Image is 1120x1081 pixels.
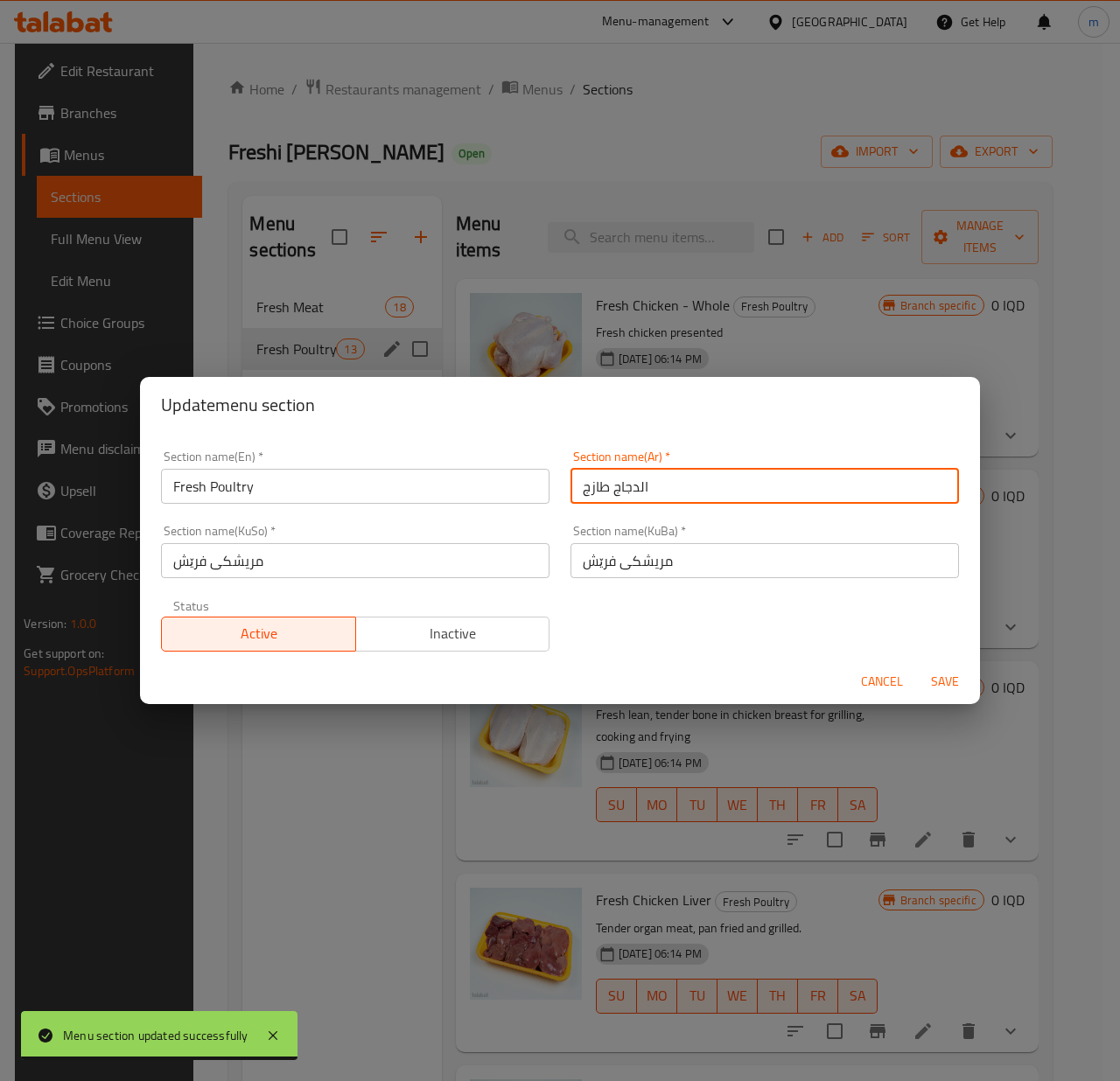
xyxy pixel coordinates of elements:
button: Inactive [355,617,550,652]
input: Please enter section name(ar) [570,469,959,504]
div: Menu section updated successfully [63,1026,248,1045]
input: Please enter section name(KuBa) [570,543,959,578]
button: Save [917,666,973,698]
button: Active [161,617,356,652]
input: Please enter section name(en) [161,469,549,504]
h2: Update menu section [161,391,959,419]
span: Cancel [861,671,903,693]
input: Please enter section name(KuSo) [161,543,549,578]
span: Active [169,621,349,646]
span: Inactive [363,621,543,646]
button: Cancel [854,666,910,698]
span: Save [924,671,966,693]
